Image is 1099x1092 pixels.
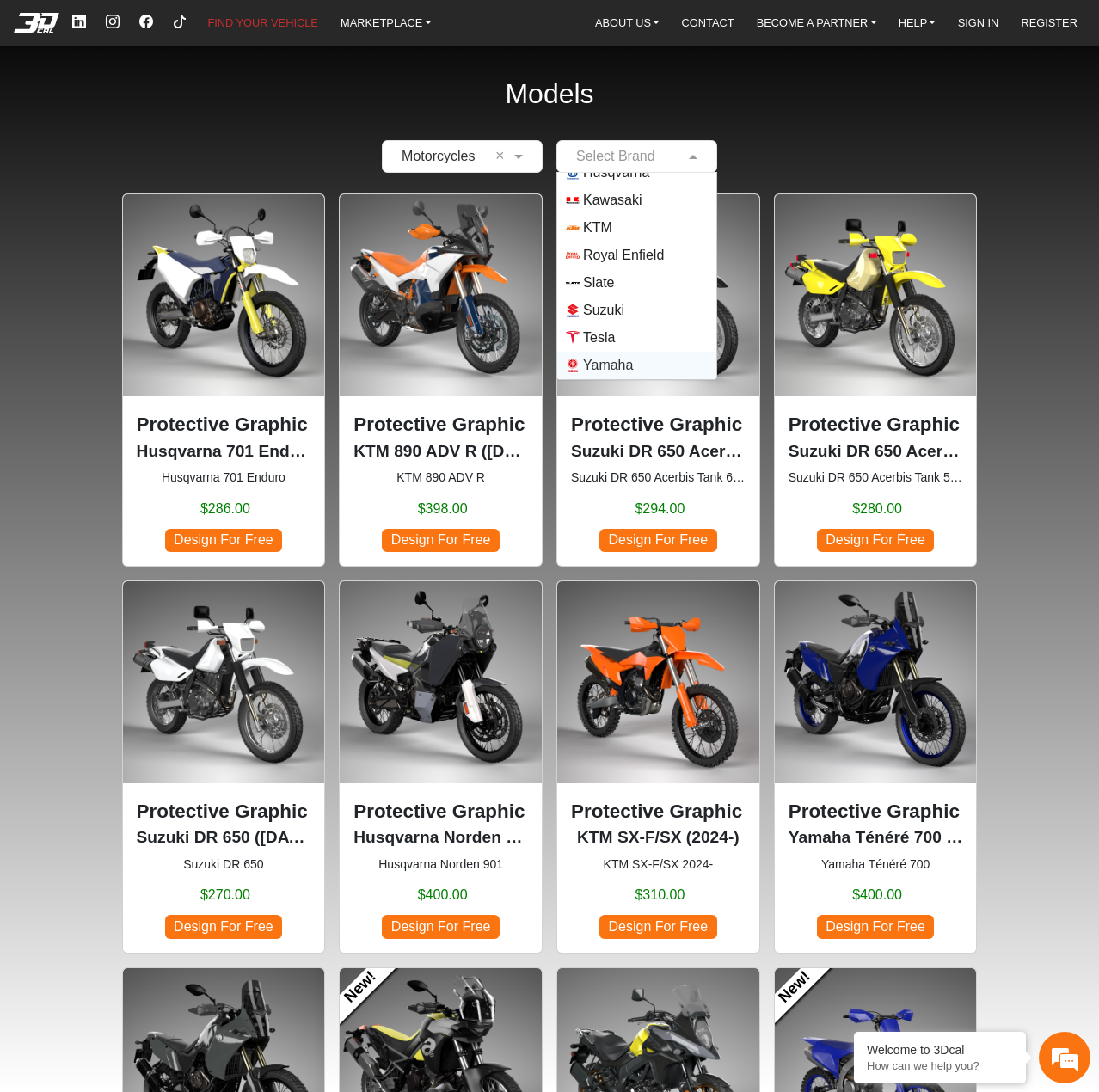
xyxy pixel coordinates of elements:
[571,439,746,464] p: Suzuki DR 650 Acerbis Tank 6.6 Gl (1996-2024)
[556,172,717,380] ng-dropdown-panel: Options List
[137,469,311,487] small: Husqvarna 701 Enduro
[505,55,593,133] h2: Models
[122,193,326,567] div: Husqvarna 701 Enduro
[340,194,542,396] img: 890 ADV R null2023-2025
[566,166,580,180] img: Husqvarna
[353,469,528,487] small: KTM 890 ADV R
[775,194,977,396] img: DR 650Acerbis Tank 5.3 Gl1996-2024
[774,193,978,567] div: Suzuki DR 650 Acerbis Tank 5.3 Gl
[137,410,311,439] p: Protective Graphic Kit
[353,439,528,464] p: KTM 890 ADV R (2023-2025)
[583,218,612,238] span: KTM
[123,194,325,396] img: 701 Enduronull2016-2024
[326,954,396,1023] a: New!
[583,190,642,211] span: Kawasaki
[583,300,624,321] span: Suzuki
[599,915,716,938] span: Design For Free
[789,469,963,487] small: Suzuki DR 650 Acerbis Tank 5.3 Gl
[599,529,716,552] span: Design For Free
[789,856,963,874] small: Yamaha Ténéré 700
[951,9,1006,36] a: SIGN IN
[334,9,438,36] a: MARKETPLACE
[340,581,542,783] img: Norden 901null2021-2024
[775,581,977,783] img: Ténéré 700null2019-2024
[382,529,499,552] span: Design For Free
[200,499,250,519] span: $286.00
[566,221,580,235] img: KTM
[789,410,963,439] p: Protective Graphic Kit
[165,915,282,938] span: Design For Free
[867,1043,1013,1057] div: Welcome to 3Dcal
[557,581,759,783] img: SX-F/SXnull2024-
[123,581,325,783] img: DR 6501996-2024
[353,825,528,850] p: Husqvarna Norden 901 (2021-2024)
[165,529,282,552] span: Design For Free
[339,193,543,567] div: KTM 890 ADV R
[495,146,510,167] span: Clean Field
[122,580,326,954] div: Suzuki DR 650
[817,915,934,938] span: Design For Free
[571,410,746,439] p: Protective Graphic Kit
[635,499,685,519] span: $294.00
[588,9,666,36] a: ABOUT US
[571,825,746,850] p: KTM SX-F/SX (2024-)
[566,331,580,345] img: Tesla
[200,885,250,905] span: $270.00
[353,856,528,874] small: Husqvarna Norden 901
[867,1059,1013,1072] p: How can we help you?
[774,580,978,954] div: Yamaha Ténéré 700
[382,915,499,938] span: Design For Free
[200,9,324,36] a: FIND YOUR VEHICLE
[635,885,685,905] span: $310.00
[583,328,615,348] span: Tesla
[566,276,580,290] img: Slate
[418,885,468,905] span: $400.00
[583,355,633,376] span: Yamaha
[353,797,528,826] p: Protective Graphic Kit
[852,885,902,905] span: $400.00
[556,580,760,954] div: KTM SX-F/SX 2024-
[566,193,580,207] img: Kawasaki
[1014,9,1084,36] a: REGISTER
[571,469,746,487] small: Suzuki DR 650 Acerbis Tank 6.6 Gl
[137,856,311,874] small: Suzuki DR 650
[817,529,934,552] span: Design For Free
[583,273,614,293] span: Slate
[566,304,580,317] img: Suzuki
[892,9,942,36] a: HELP
[137,825,311,850] p: Suzuki DR 650 (1996-2024)
[353,410,528,439] p: Protective Graphic Kit
[556,193,760,567] div: Suzuki DR 650 Acerbis Tank 6.6 Gl
[571,797,746,826] p: Protective Graphic Kit
[789,825,963,850] p: Yamaha Ténéré 700 (2019-2024)
[418,499,468,519] span: $398.00
[339,580,543,954] div: Husqvarna Norden 901
[137,797,311,826] p: Protective Graphic Kit
[852,499,902,519] span: $280.00
[583,245,664,266] span: Royal Enfield
[675,9,741,36] a: CONTACT
[571,856,746,874] small: KTM SX-F/SX 2024-
[789,797,963,826] p: Protective Graphic Kit
[583,163,649,183] span: Husqvarna
[566,248,580,262] img: Royal Enfield
[750,9,883,36] a: BECOME A PARTNER
[760,954,830,1023] a: New!
[789,439,963,464] p: Suzuki DR 650 Acerbis Tank 5.3 Gl (1996-2024)
[137,439,311,464] p: Husqvarna 701 Enduro (2016-2024)
[566,359,580,372] img: Yamaha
